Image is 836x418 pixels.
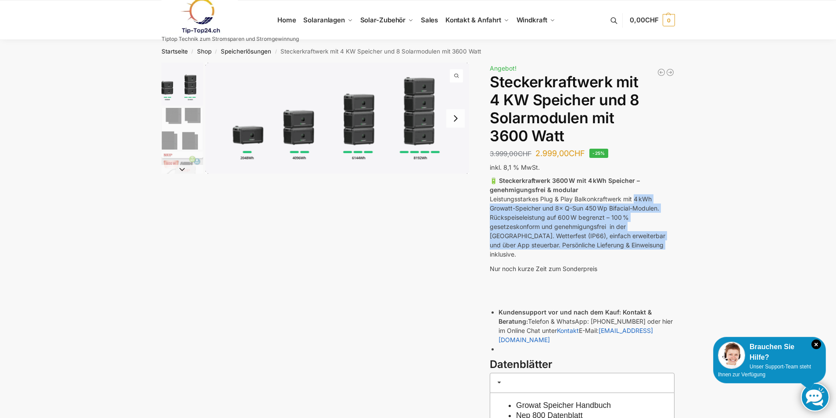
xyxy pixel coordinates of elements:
img: Customer service [718,342,745,369]
span: CHF [569,149,585,158]
strong: 🔋 Steckerkraftwerk 3600 W mit 4 kWh Speicher – genehmigungsfrei & modular [490,177,640,193]
bdi: 3.999,00 [490,150,531,158]
a: Balkonkraftwerk 890 Watt Solarmodulleistung mit 1kW/h Zendure Speicher [657,68,666,77]
p: Tiptop Technik zum Stromsparen und Stromgewinnung [161,36,299,42]
a: Growat Speicher Handbuch [516,401,611,410]
strong: Kontakt & Beratung: [499,308,652,325]
li: 1 / 9 [159,63,203,107]
a: [EMAIL_ADDRESS][DOMAIN_NAME] [499,327,653,343]
img: 6 Module bificiaL [161,108,203,150]
p: Nur noch kurze Zeit zum Sonderpreis [490,264,675,273]
img: Growatt-NOAH-2000-flexible-erweiterung [205,63,470,174]
span: CHF [518,150,531,158]
a: Kontakt & Anfahrt [441,0,513,40]
span: / [271,48,280,55]
a: Kontakt [557,327,579,334]
div: Brauchen Sie Hilfe? [718,342,821,363]
span: 0 [663,14,675,26]
bdi: 2.999,00 [535,149,585,158]
li: 3 / 9 [159,150,203,194]
a: 0,00CHF 0 [630,7,675,33]
span: Windkraft [517,16,547,24]
img: Growatt-NOAH-2000-flexible-erweiterung [161,63,203,106]
span: / [188,48,197,55]
a: Solar-Zubehör [356,0,417,40]
span: CHF [645,16,659,24]
img: Nep800 [161,152,203,193]
span: inkl. 8,1 % MwSt. [490,164,540,171]
nav: Breadcrumb [146,40,690,63]
a: Sales [417,0,441,40]
span: Kontakt & Anfahrt [445,16,501,24]
strong: Kundensupport vor und nach dem Kauf: [499,308,621,316]
i: Schließen [811,339,821,349]
a: Speicherlösungen [221,48,271,55]
a: Shop [197,48,212,55]
span: Unser Support-Team steht Ihnen zur Verfügung [718,364,811,378]
span: Angebot! [490,64,517,72]
li: 1 / 9 [205,63,470,174]
li: Telefon & WhatsApp: [PHONE_NUMBER] oder hier im Online Chat unter E-Mail: [499,307,675,344]
button: Next slide [161,165,203,174]
span: Solaranlagen [303,16,345,24]
a: Balkonkraftwerk 1780 Watt mit 4 KWh Zendure Batteriespeicher Notstrom fähig [666,68,675,77]
span: / [212,48,221,55]
span: Sales [421,16,438,24]
h3: Datenblätter [490,357,675,372]
p: Leistungsstarkes Plug & Play Balkonkraftwerk mit 4 kWh Growatt-Speicher und 8× Q-Sun 450 Wp Bifac... [490,176,675,259]
li: 2 / 9 [159,107,203,150]
span: Solar-Zubehör [360,16,406,24]
button: Next slide [446,109,465,128]
a: growatt noah 2000 flexible erweiterung scaledgrowatt noah 2000 flexible erweiterung scaled [205,63,470,174]
span: 0,00 [630,16,658,24]
a: Startseite [161,48,188,55]
h1: Steckerkraftwerk mit 4 KW Speicher und 8 Solarmodulen mit 3600 Watt [490,73,675,145]
span: -25% [589,149,608,158]
a: Windkraft [513,0,559,40]
a: Solaranlagen [300,0,356,40]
